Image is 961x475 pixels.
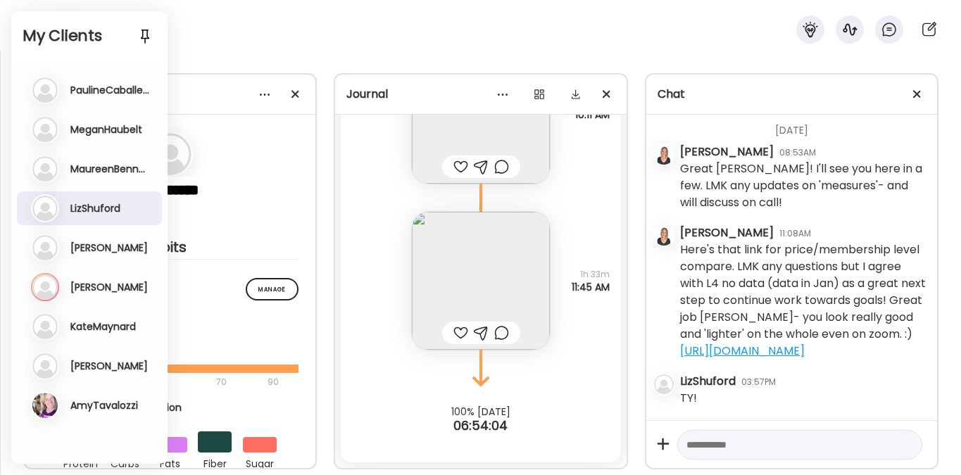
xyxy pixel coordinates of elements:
h3: [PERSON_NAME] [70,241,148,254]
div: 100% [DATE] [335,406,626,417]
h3: [PERSON_NAME] [70,281,148,293]
span: 11:45 AM [572,281,610,293]
div: [DATE] [680,106,926,144]
img: images%2Fb4ckvHTGZGXnYlnA4XB42lPq5xF2%2F8rR9JRcJHKc2EgSWkfmD%2FOmF5gyuHH3hl0uxb4u4V_240 [412,212,550,350]
img: avatars%2FRVeVBoY4G9O2578DitMsgSKHquL2 [654,145,674,165]
img: bg-avatar-default.svg [654,374,674,394]
div: Great [PERSON_NAME]! I'll see you here in a few. LMK any updates on 'measures'- and will discuss ... [680,160,926,211]
div: Improve food habits [42,239,299,255]
span: 10:11 AM [575,108,610,121]
h3: PaulineCaballero [70,84,149,96]
div: sugar [243,452,277,472]
div: Manage [246,278,299,300]
div: 90 [266,374,280,391]
span: 1h 33m [572,268,610,281]
img: avatars%2FRVeVBoY4G9O2578DitMsgSKHquL2 [654,226,674,246]
a: [URL][DOMAIN_NAME] [680,343,805,359]
div: Goal is to [42,222,299,239]
div: 08:53AM [779,146,816,159]
div: On path meals [42,322,299,336]
h2: My Clients [23,25,156,46]
div: TY! [680,390,697,407]
div: Journal [346,86,615,103]
h3: LizShuford [70,202,120,215]
img: images%2Fb4ckvHTGZGXnYlnA4XB42lPq5xF2%2FZdToeE0BgFvVAkKYpJKP%2FaFhPrfTcBUyJo85JMuv7_240 [412,46,550,184]
div: Here's that link for price/membership level compare. LMK any questions but I agree with L4 no dat... [680,241,926,360]
div: 11:08AM [779,227,811,240]
h2: Insights [42,278,299,299]
div: LizShuford [680,373,736,390]
div: Macronutrient Distribution [53,400,288,415]
h3: KateMaynard [70,320,136,333]
h3: MeganHaubelt [70,123,142,136]
div: Profile [36,86,304,103]
img: bg-avatar-default.svg [149,133,191,175]
div: [PERSON_NAME] [680,144,774,160]
div: fats [153,452,187,472]
h3: AmyTavalozzi [70,399,138,412]
div: Chat [658,86,926,103]
h3: MaureenBennett [70,163,149,175]
div: 100% [42,342,299,359]
h3: [PERSON_NAME] [70,360,148,372]
div: 06:54:04 [335,417,626,434]
div: fiber [198,452,232,472]
div: [PERSON_NAME] [680,224,774,241]
div: 03:57PM [741,376,776,388]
